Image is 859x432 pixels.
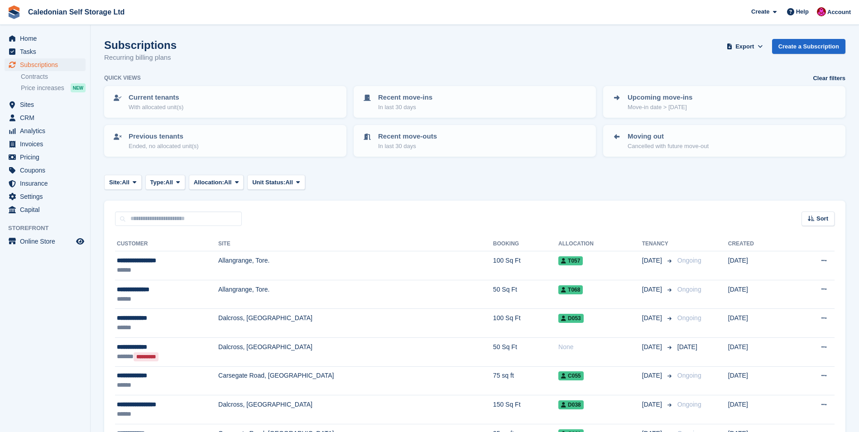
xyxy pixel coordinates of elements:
[725,39,765,54] button: Export
[75,236,86,247] a: Preview store
[816,214,828,223] span: Sort
[20,151,74,163] span: Pricing
[5,58,86,71] a: menu
[224,178,232,187] span: All
[378,142,437,151] p: In last 30 days
[218,251,493,280] td: Allangrange, Tore.
[194,178,224,187] span: Allocation:
[378,92,432,103] p: Recent move-ins
[817,7,826,16] img: Donald Mathieson
[5,125,86,137] a: menu
[642,371,664,380] span: [DATE]
[642,400,664,409] span: [DATE]
[728,237,790,251] th: Created
[247,175,305,190] button: Unit Status: All
[218,280,493,309] td: Allangrange, Tore.
[21,83,86,93] a: Price increases NEW
[189,175,244,190] button: Allocation: All
[145,175,185,190] button: Type: All
[105,126,346,156] a: Previous tenants Ended, no allocated unit(s)
[642,256,664,265] span: [DATE]
[728,395,790,424] td: [DATE]
[677,257,701,264] span: Ongoing
[642,342,664,352] span: [DATE]
[122,178,130,187] span: All
[728,337,790,366] td: [DATE]
[5,98,86,111] a: menu
[558,256,583,265] span: T057
[20,125,74,137] span: Analytics
[5,203,86,216] a: menu
[728,309,790,338] td: [DATE]
[796,7,809,16] span: Help
[21,84,64,92] span: Price increases
[558,314,584,323] span: D053
[604,126,845,156] a: Moving out Cancelled with future move-out
[558,371,584,380] span: C055
[285,178,293,187] span: All
[129,103,183,112] p: With allocated unit(s)
[5,151,86,163] a: menu
[7,5,21,19] img: stora-icon-8386f47178a22dfd0bd8f6a31ec36ba5ce8667c1dd55bd0f319d3a0aa187defe.svg
[218,366,493,395] td: Carsegate Road, [GEOGRAPHIC_DATA]
[104,39,177,51] h1: Subscriptions
[558,400,584,409] span: D038
[628,142,709,151] p: Cancelled with future move-out
[150,178,166,187] span: Type:
[772,39,845,54] a: Create a Subscription
[677,372,701,379] span: Ongoing
[628,92,692,103] p: Upcoming move-ins
[355,126,595,156] a: Recent move-outs In last 30 days
[20,58,74,71] span: Subscriptions
[642,285,664,294] span: [DATE]
[129,92,183,103] p: Current tenants
[355,87,595,117] a: Recent move-ins In last 30 days
[813,74,845,83] a: Clear filters
[751,7,769,16] span: Create
[493,309,558,338] td: 100 Sq Ft
[21,72,86,81] a: Contracts
[20,32,74,45] span: Home
[728,366,790,395] td: [DATE]
[493,366,558,395] td: 75 sq ft
[628,103,692,112] p: Move-in date > [DATE]
[5,235,86,248] a: menu
[735,42,754,51] span: Export
[628,131,709,142] p: Moving out
[109,178,122,187] span: Site:
[20,138,74,150] span: Invoices
[378,131,437,142] p: Recent move-outs
[642,237,674,251] th: Tenancy
[642,313,664,323] span: [DATE]
[728,251,790,280] td: [DATE]
[129,131,199,142] p: Previous tenants
[5,164,86,177] a: menu
[5,111,86,124] a: menu
[5,45,86,58] a: menu
[5,32,86,45] a: menu
[677,286,701,293] span: Ongoing
[493,280,558,309] td: 50 Sq Ft
[677,314,701,322] span: Ongoing
[493,251,558,280] td: 100 Sq Ft
[104,53,177,63] p: Recurring billing plans
[20,164,74,177] span: Coupons
[677,401,701,408] span: Ongoing
[24,5,128,19] a: Caledonian Self Storage Ltd
[20,98,74,111] span: Sites
[5,177,86,190] a: menu
[129,142,199,151] p: Ended, no allocated unit(s)
[20,177,74,190] span: Insurance
[5,138,86,150] a: menu
[20,235,74,248] span: Online Store
[218,337,493,366] td: Dalcross, [GEOGRAPHIC_DATA]
[165,178,173,187] span: All
[218,395,493,424] td: Dalcross, [GEOGRAPHIC_DATA]
[252,178,285,187] span: Unit Status:
[5,190,86,203] a: menu
[493,337,558,366] td: 50 Sq Ft
[105,87,346,117] a: Current tenants With allocated unit(s)
[20,111,74,124] span: CRM
[218,237,493,251] th: Site
[115,237,218,251] th: Customer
